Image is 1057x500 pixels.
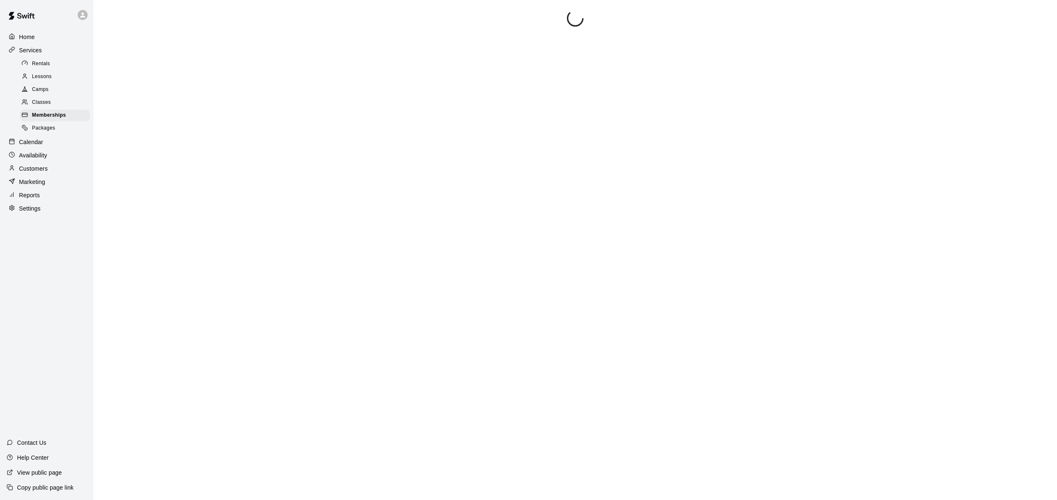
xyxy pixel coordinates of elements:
div: Rentals [20,58,90,70]
span: Rentals [32,60,50,68]
a: Calendar [7,136,87,148]
a: Packages [20,122,93,135]
a: Camps [20,83,93,96]
a: Reports [7,189,87,201]
p: Settings [19,204,41,213]
p: Calendar [19,138,43,146]
p: Customers [19,164,48,173]
p: Contact Us [17,439,47,447]
span: Memberships [32,111,66,120]
a: Availability [7,149,87,162]
a: Marketing [7,176,87,188]
p: Services [19,46,42,54]
a: Settings [7,202,87,215]
p: Reports [19,191,40,199]
p: Copy public page link [17,483,74,492]
a: Rentals [20,57,93,70]
span: Packages [32,124,55,132]
p: Help Center [17,453,49,462]
a: Customers [7,162,87,175]
p: Home [19,33,35,41]
p: Marketing [19,178,45,186]
div: Lessons [20,71,90,83]
p: View public page [17,468,62,477]
div: Packages [20,123,90,134]
div: Memberships [20,110,90,121]
a: Home [7,31,87,43]
div: Classes [20,97,90,108]
a: Services [7,44,87,56]
a: Lessons [20,70,93,83]
span: Classes [32,98,51,107]
a: Classes [20,96,93,109]
p: Availability [19,151,47,159]
span: Camps [32,86,49,94]
div: Camps [20,84,90,96]
span: Lessons [32,73,52,81]
a: Memberships [20,109,93,122]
